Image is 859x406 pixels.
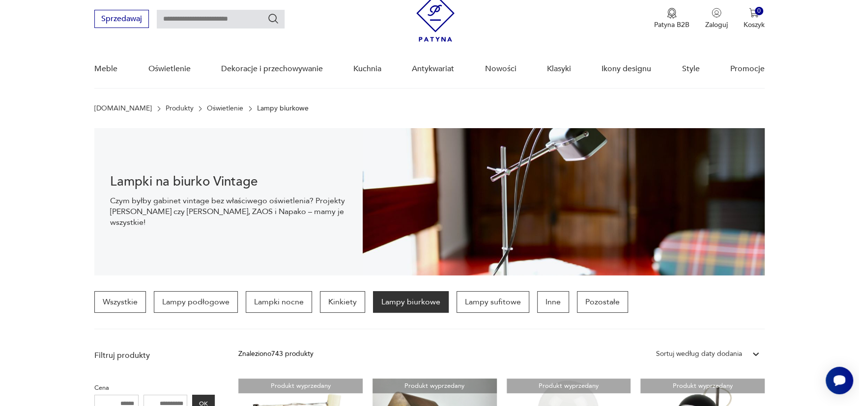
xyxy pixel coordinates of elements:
[826,367,853,394] iframe: Smartsupp widget button
[654,8,689,29] a: Ikona medaluPatyna B2B
[744,20,765,29] p: Koszyk
[363,128,765,275] img: 59de657ae7cec28172f985f34cc39cd0.jpg
[373,291,449,313] a: Lampy biurkowe
[412,50,454,88] a: Antykwariat
[267,13,279,25] button: Szukaj
[94,105,152,112] a: [DOMAIN_NAME]
[601,50,651,88] a: Ikony designu
[730,50,765,88] a: Promocje
[94,382,215,393] p: Cena
[537,291,569,313] a: Inne
[667,8,677,19] img: Ikona medalu
[485,50,516,88] a: Nowości
[457,291,529,313] a: Lampy sufitowe
[166,105,194,112] a: Produkty
[257,105,309,112] p: Lampy biurkowe
[238,349,314,359] div: Znaleziono 743 produkty
[110,195,346,228] p: Czym byłby gabinet vintage bez właściwego oświetlenia? Projekty [PERSON_NAME] czy [PERSON_NAME], ...
[320,291,365,313] a: Kinkiety
[207,105,243,112] a: Oświetlenie
[749,8,759,18] img: Ikona koszyka
[712,8,721,18] img: Ikonka użytkownika
[94,10,149,28] button: Sprzedawaj
[654,8,689,29] button: Patyna B2B
[682,50,699,88] a: Style
[148,50,191,88] a: Oświetlenie
[94,16,149,23] a: Sprzedawaj
[705,20,728,29] p: Zaloguj
[221,50,323,88] a: Dekoracje i przechowywanie
[705,8,728,29] button: Zaloguj
[755,7,763,15] div: 0
[656,349,742,359] div: Sortuj według daty dodania
[94,291,146,313] a: Wszystkie
[744,8,765,29] button: 0Koszyk
[94,350,215,361] p: Filtruj produkty
[353,50,381,88] a: Kuchnia
[654,20,689,29] p: Patyna B2B
[94,50,117,88] a: Meble
[110,176,346,188] h1: Lampki na biurko Vintage
[246,291,312,313] a: Lampki nocne
[547,50,571,88] a: Klasyki
[154,291,238,313] a: Lampy podłogowe
[577,291,628,313] a: Pozostałe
